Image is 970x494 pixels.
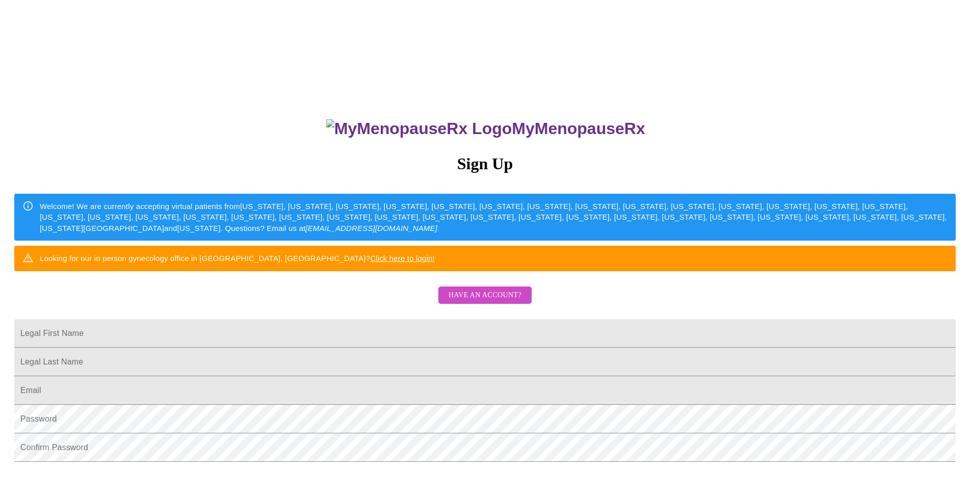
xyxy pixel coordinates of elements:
[438,287,532,304] button: Have an account?
[14,154,956,173] h3: Sign Up
[370,254,435,263] a: Click here to login!
[40,197,948,238] div: Welcome! We are currently accepting virtual patients from [US_STATE], [US_STATE], [US_STATE], [US...
[326,119,512,138] img: MyMenopauseRx Logo
[40,249,435,268] div: Looking for our in person gynecology office in [GEOGRAPHIC_DATA], [GEOGRAPHIC_DATA]?
[436,297,534,306] a: Have an account?
[305,224,437,232] em: [EMAIL_ADDRESS][DOMAIN_NAME]
[16,119,956,138] h3: MyMenopauseRx
[449,289,521,302] span: Have an account?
